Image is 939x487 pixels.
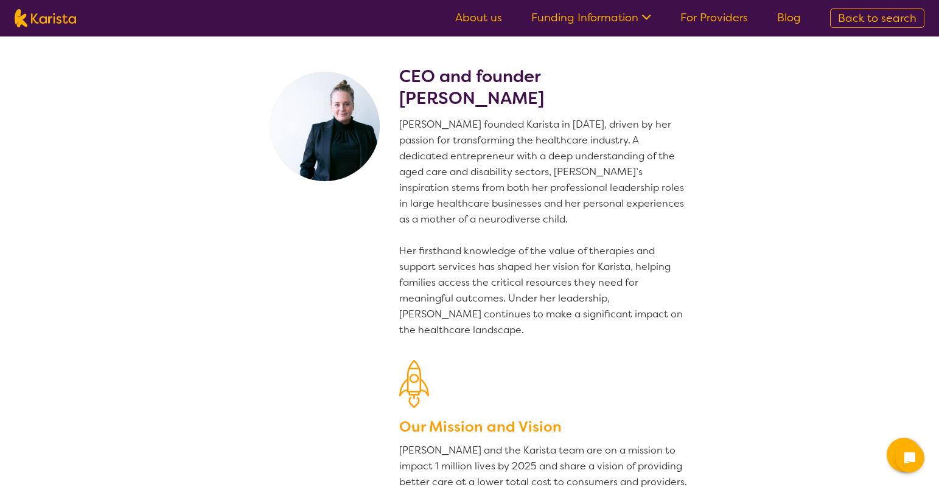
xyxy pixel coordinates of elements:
[399,66,689,109] h2: CEO and founder [PERSON_NAME]
[838,11,916,26] span: Back to search
[399,416,689,438] h3: Our Mission and Vision
[887,438,921,472] button: Channel Menu
[15,9,76,27] img: Karista logo
[455,10,502,25] a: About us
[830,9,924,28] a: Back to search
[399,117,689,338] p: [PERSON_NAME] founded Karista in [DATE], driven by her passion for transforming the healthcare in...
[680,10,748,25] a: For Providers
[777,10,801,25] a: Blog
[531,10,651,25] a: Funding Information
[399,360,429,408] img: Our Mission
